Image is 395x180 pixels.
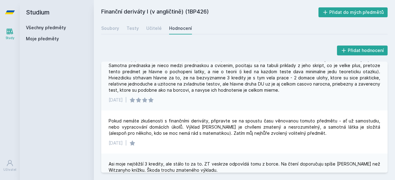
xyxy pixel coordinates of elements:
[6,36,15,40] div: Study
[1,156,19,175] a: Uživatel
[125,140,127,146] div: |
[146,25,162,31] div: Učitelé
[26,36,59,42] span: Moje předměty
[1,25,19,43] a: Study
[337,46,388,55] button: Přidat hodnocení
[101,25,119,31] div: Soubory
[127,25,139,31] div: Testy
[26,25,66,30] a: Všechny předměty
[109,97,123,103] div: [DATE]
[101,7,318,17] h2: Finanční deriváty I (v angličtině) (1BP426)
[125,97,127,103] div: |
[127,22,139,34] a: Testy
[109,50,380,93] div: Celkovo jeden z tazsich, ale zato praktickejsich predmetov. Neodporucam ho niekomu, kto nema aspo...
[169,22,192,34] a: Hodnocení
[109,140,123,146] div: [DATE]
[109,118,380,136] div: Pokud nemáte zkušenosti s finančními deriváty, připravte se na spoustu času věnovanou tomuto před...
[318,7,388,17] button: Přidat do mých předmětů
[146,22,162,34] a: Učitelé
[169,25,192,31] div: Hodnocení
[3,167,16,172] div: Uživatel
[109,161,380,173] div: Asi moje nejtěžší 3 kredity, ale stálo to za to. ZT veskrze odpovídá tomu z borce. Na čtení dopor...
[101,22,119,34] a: Soubory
